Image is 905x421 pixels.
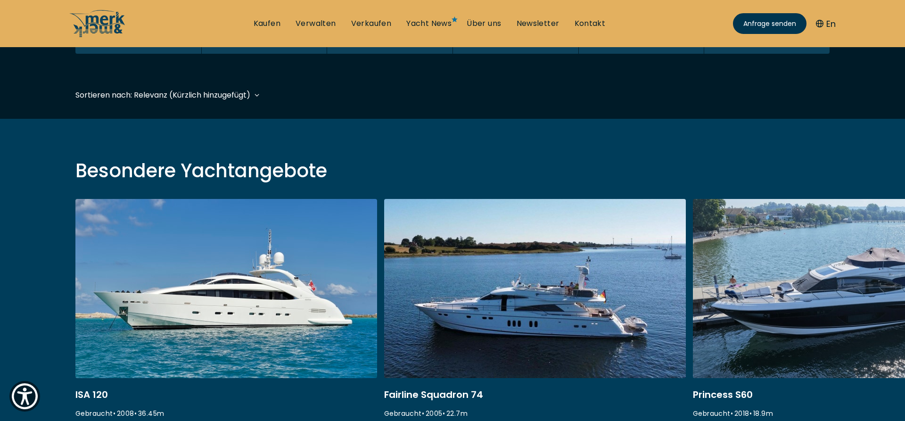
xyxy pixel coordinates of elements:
[743,19,796,29] span: Anfrage senden
[406,18,452,29] a: Yacht News
[296,18,336,29] a: Verwalten
[351,18,392,29] a: Verkaufen
[733,13,806,34] a: Anfrage senden
[254,18,280,29] a: Kaufen
[467,18,501,29] a: Über uns
[75,89,250,101] div: Sortieren nach: Relevanz (Kürzlich hinzugefügt)
[575,18,606,29] a: Kontakt
[816,17,836,30] button: En
[9,381,40,412] button: Show Accessibility Preferences
[517,18,559,29] a: Newsletter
